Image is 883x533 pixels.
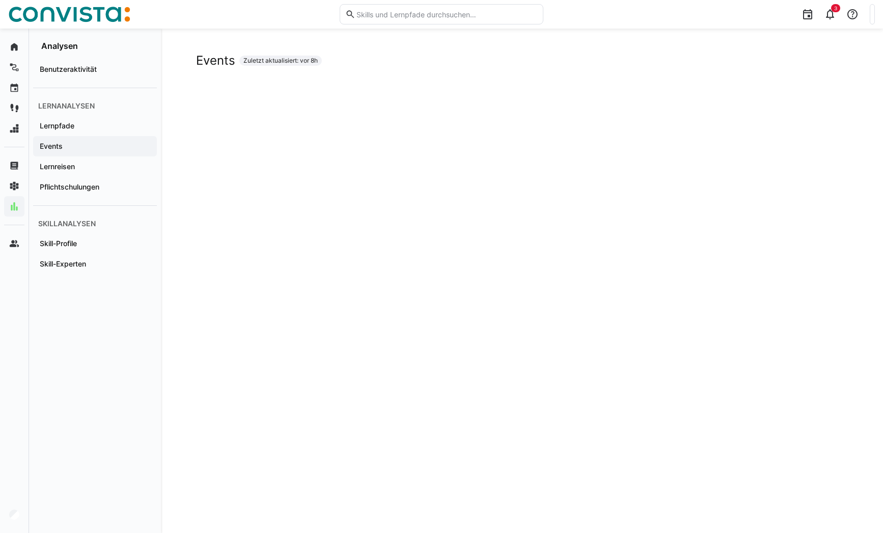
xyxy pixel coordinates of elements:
span: Zuletzt aktualisiert: vor 8h [243,57,318,65]
input: Skills und Lernpfade durchsuchen… [355,10,538,19]
div: Lernanalysen [33,96,157,116]
div: Skillanalysen [33,214,157,233]
span: 3 [834,5,837,11]
h2: Events [196,53,235,68]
